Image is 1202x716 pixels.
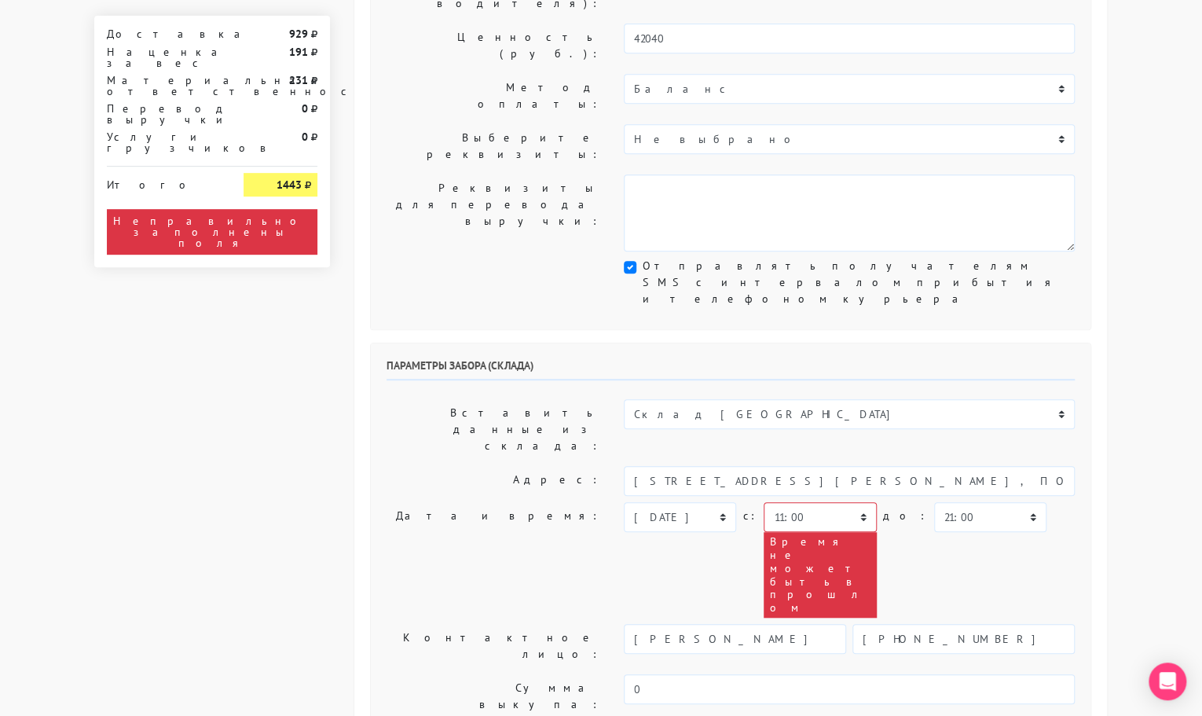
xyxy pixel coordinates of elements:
[375,466,612,496] label: Адрес:
[95,131,232,153] div: Услуги грузчиков
[375,74,612,118] label: Метод оплаты:
[289,45,308,59] strong: 191
[277,178,302,192] strong: 1443
[107,173,220,190] div: Итого
[375,174,612,252] label: Реквизиты для перевода выручки:
[375,624,612,668] label: Контактное лицо:
[302,130,308,144] strong: 0
[289,27,308,41] strong: 929
[375,124,612,168] label: Выберите реквизиты:
[375,399,612,460] label: Вставить данные из склада:
[95,103,232,125] div: Перевод выручки
[742,502,757,530] label: c:
[883,502,928,530] label: до:
[764,532,876,618] div: Время не может быть в прошлом
[107,209,317,255] div: Неправильно заполнены поля
[375,502,612,618] label: Дата и время:
[387,359,1075,380] h6: Параметры забора (склада)
[624,624,846,654] input: Имя
[95,46,232,68] div: Наценка за вес
[375,24,612,68] label: Ценность (руб.):
[95,28,232,39] div: Доставка
[852,624,1075,654] input: Телефон
[1149,663,1186,700] div: Open Intercom Messenger
[302,101,308,116] strong: 0
[289,73,308,87] strong: 231
[643,258,1075,307] label: Отправлять получателям SMS с интервалом прибытия и телефоном курьера
[95,75,232,97] div: Материальная ответственность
